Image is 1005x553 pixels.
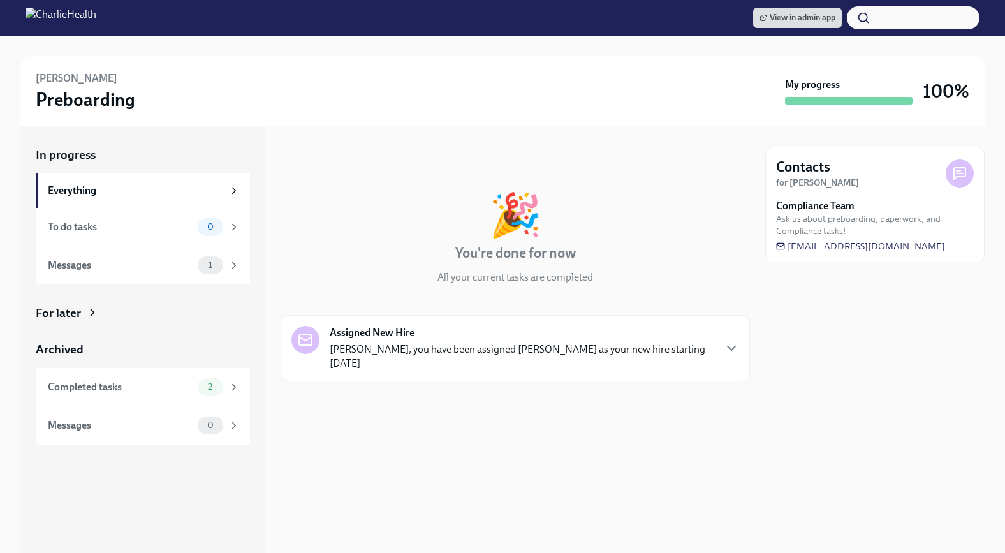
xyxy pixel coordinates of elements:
[200,382,220,392] span: 2
[36,173,250,208] a: Everything
[776,199,855,213] strong: Compliance Team
[437,270,593,284] p: All your current tasks are completed
[785,78,840,92] strong: My progress
[489,194,541,236] div: 🎉
[36,88,135,111] h3: Preboarding
[48,258,193,272] div: Messages
[36,368,250,406] a: Completed tasks2
[753,8,842,28] a: View in admin app
[36,305,250,321] a: For later
[330,326,414,340] strong: Assigned New Hire
[201,260,220,270] span: 1
[48,418,193,432] div: Messages
[48,380,193,394] div: Completed tasks
[776,240,945,253] a: [EMAIL_ADDRESS][DOMAIN_NAME]
[455,244,576,263] h4: You're done for now
[48,184,223,198] div: Everything
[36,246,250,284] a: Messages1
[776,177,859,188] strong: for [PERSON_NAME]
[200,420,221,430] span: 0
[36,147,250,163] a: In progress
[776,213,974,237] span: Ask us about preboarding, paperwork, and Compliance tasks!
[36,406,250,445] a: Messages0
[923,80,969,103] h3: 100%
[36,341,250,358] a: Archived
[759,11,835,24] span: View in admin app
[281,147,341,163] div: In progress
[26,8,96,28] img: CharlieHealth
[36,305,81,321] div: For later
[36,208,250,246] a: To do tasks0
[48,220,193,234] div: To do tasks
[330,343,714,371] p: [PERSON_NAME], you have been assigned [PERSON_NAME] as your new hire starting [DATE]
[776,158,830,177] h4: Contacts
[200,222,221,232] span: 0
[36,71,117,85] h6: [PERSON_NAME]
